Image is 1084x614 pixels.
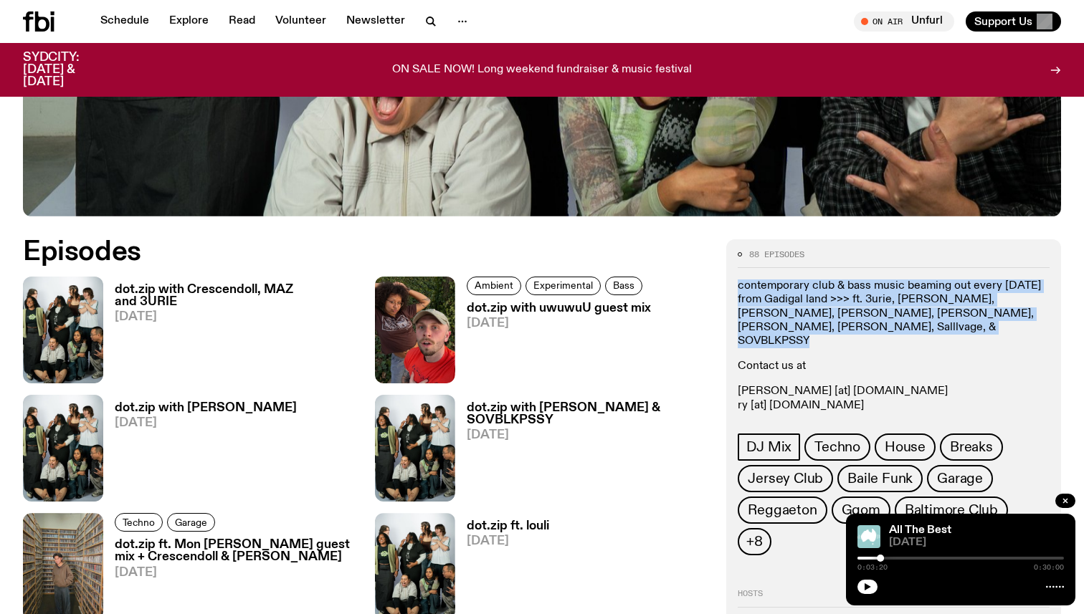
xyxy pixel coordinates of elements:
[467,429,710,441] span: [DATE]
[115,284,358,308] h3: dot.zip with Crescendoll, MAZ and 3URIE
[738,279,1050,348] p: contemporary club & bass music beaming out every [DATE] from Gadigal land >>> ft. 3urie, [PERSON_...
[748,471,823,486] span: Jersey Club
[103,284,358,383] a: dot.zip with Crescendoll, MAZ and 3URIE[DATE]
[467,402,710,426] h3: dot.zip with [PERSON_NAME] & SOVBLKPSSY
[605,277,642,295] a: Bass
[889,537,1064,548] span: [DATE]
[837,465,923,492] a: Baile Funk
[746,439,791,455] span: DJ Mix
[115,567,358,579] span: [DATE]
[467,317,651,330] span: [DATE]
[857,564,888,571] span: 0:03:20
[115,311,358,323] span: [DATE]
[92,11,158,32] a: Schedule
[842,502,880,518] span: Gqom
[875,433,936,461] a: House
[738,385,1050,426] p: [PERSON_NAME] [at] [DOMAIN_NAME] ry [at] [DOMAIN_NAME] [PERSON_NAME].t [at] [DOMAIN_NAME]
[123,517,155,528] span: Techno
[905,502,998,518] span: Baltimore Club
[738,528,771,555] button: +8
[738,497,827,524] a: Reggaeton
[161,11,217,32] a: Explore
[467,535,549,547] span: [DATE]
[854,11,954,32] button: On AirUnfurl
[749,251,804,259] span: 88 episodes
[832,497,890,524] a: Gqom
[966,11,1061,32] button: Support Us
[267,11,335,32] a: Volunteer
[814,439,860,455] span: Techno
[167,513,215,532] a: Garage
[937,471,983,486] span: Garage
[467,277,521,295] a: Ambient
[804,433,870,461] a: Techno
[455,402,710,502] a: dot.zip with [PERSON_NAME] & SOVBLKPSSY[DATE]
[974,15,1032,28] span: Support Us
[738,465,833,492] a: Jersey Club
[927,465,993,492] a: Garage
[392,64,692,77] p: ON SALE NOW! Long weekend fundraiser & music festival
[1034,564,1064,571] span: 0:30:00
[889,524,951,536] a: All The Best
[748,502,817,518] span: Reggaeton
[220,11,264,32] a: Read
[338,11,414,32] a: Newsletter
[115,402,297,414] h3: dot.zip with [PERSON_NAME]
[115,417,297,429] span: [DATE]
[738,433,800,461] a: DJ Mix
[613,280,634,291] span: Bass
[467,520,549,532] h3: dot.zip ft. louli
[475,280,513,291] span: Ambient
[526,277,601,295] a: Experimental
[467,302,651,315] h3: dot.zip with uwuwuU guest mix
[738,590,1050,607] h2: Hosts
[950,439,993,455] span: Breaks
[455,302,651,383] a: dot.zip with uwuwuU guest mix[DATE]
[885,439,926,455] span: House
[847,471,913,486] span: Baile Funk
[103,402,297,502] a: dot.zip with [PERSON_NAME][DATE]
[746,534,763,550] span: +8
[23,52,115,88] h3: SYDCITY: [DATE] & [DATE]
[115,513,163,532] a: Techno
[175,517,207,528] span: Garage
[940,433,1003,461] a: Breaks
[115,539,358,563] h3: dot.zip ft. Mon [PERSON_NAME] guest mix + Crescendoll & [PERSON_NAME]
[738,360,1050,373] p: Contact us at
[23,239,709,265] h2: Episodes
[533,280,593,291] span: Experimental
[895,497,1008,524] a: Baltimore Club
